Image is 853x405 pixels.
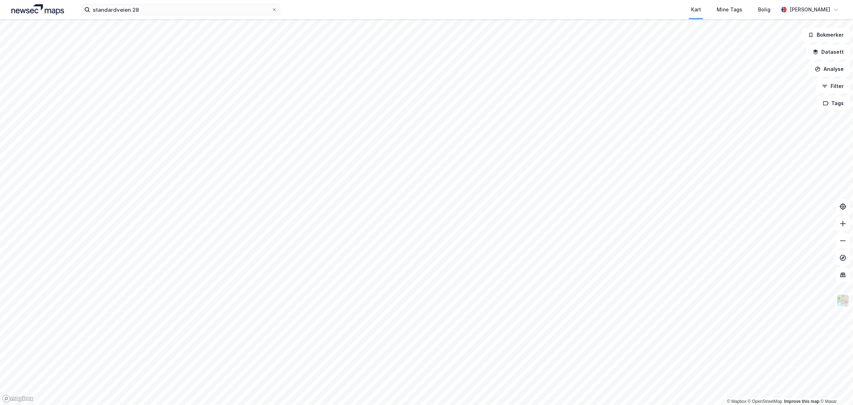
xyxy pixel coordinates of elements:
a: Improve this map [784,399,820,404]
div: Mine Tags [717,5,742,14]
div: Kontrollprogram for chat [817,371,853,405]
button: Datasett [807,45,850,59]
input: Søk på adresse, matrikkel, gårdeiere, leietakere eller personer [90,4,272,15]
img: logo.a4113a55bc3d86da70a041830d287a7e.svg [11,4,64,15]
a: Mapbox homepage [2,395,33,403]
button: Tags [817,96,850,110]
a: Mapbox [727,399,747,404]
div: Kart [691,5,701,14]
button: Bokmerker [802,28,850,42]
a: OpenStreetMap [748,399,783,404]
iframe: Chat Widget [817,371,853,405]
img: Z [836,294,850,307]
div: [PERSON_NAME] [790,5,830,14]
div: Bolig [758,5,770,14]
button: Analyse [809,62,850,76]
button: Filter [816,79,850,93]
